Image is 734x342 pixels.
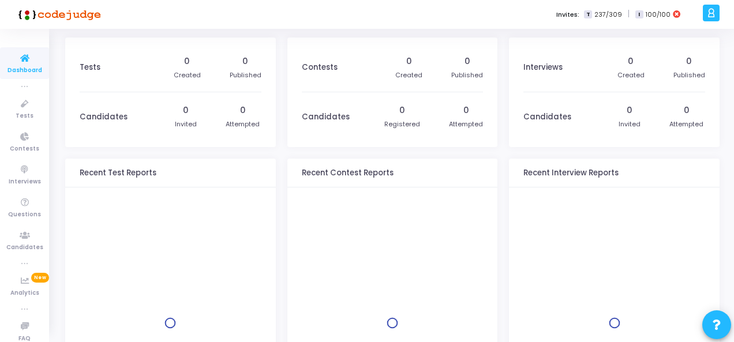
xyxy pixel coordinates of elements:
h3: Candidates [80,112,128,122]
h3: Candidates [523,112,571,122]
div: 0 [240,104,246,116]
div: Invited [175,119,197,129]
div: 0 [406,55,412,67]
span: Candidates [6,243,43,253]
div: 0 [627,104,632,116]
span: Contests [10,144,39,154]
div: Published [451,70,483,80]
span: 237/309 [594,10,622,20]
span: New [31,273,49,283]
h3: Tests [80,63,100,72]
div: Published [673,70,705,80]
h3: Candidates [302,112,350,122]
div: 0 [242,55,248,67]
div: Attempted [669,119,703,129]
div: 0 [628,55,634,67]
span: Tests [16,111,33,121]
span: Interviews [9,177,41,187]
div: 0 [463,104,469,116]
span: I [635,10,643,19]
div: Attempted [226,119,260,129]
div: 0 [183,104,189,116]
div: Attempted [449,119,483,129]
h3: Recent Contest Reports [302,168,394,178]
div: Created [174,70,201,80]
span: T [584,10,591,19]
div: Invited [619,119,641,129]
div: Registered [384,119,420,129]
h3: Contests [302,63,338,72]
div: 0 [399,104,405,116]
span: Analytics [10,288,39,298]
div: Published [230,70,261,80]
h3: Recent Test Reports [80,168,156,178]
label: Invites: [556,10,579,20]
div: 0 [465,55,470,67]
span: Dashboard [8,66,42,76]
div: Created [395,70,422,80]
div: 0 [684,104,690,116]
h3: Recent Interview Reports [523,168,619,178]
span: Questions [8,210,41,220]
img: logo [14,3,101,26]
span: 100/100 [646,10,671,20]
span: | [628,8,630,20]
h3: Interviews [523,63,563,72]
div: Created [617,70,645,80]
div: 0 [184,55,190,67]
div: 0 [686,55,692,67]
